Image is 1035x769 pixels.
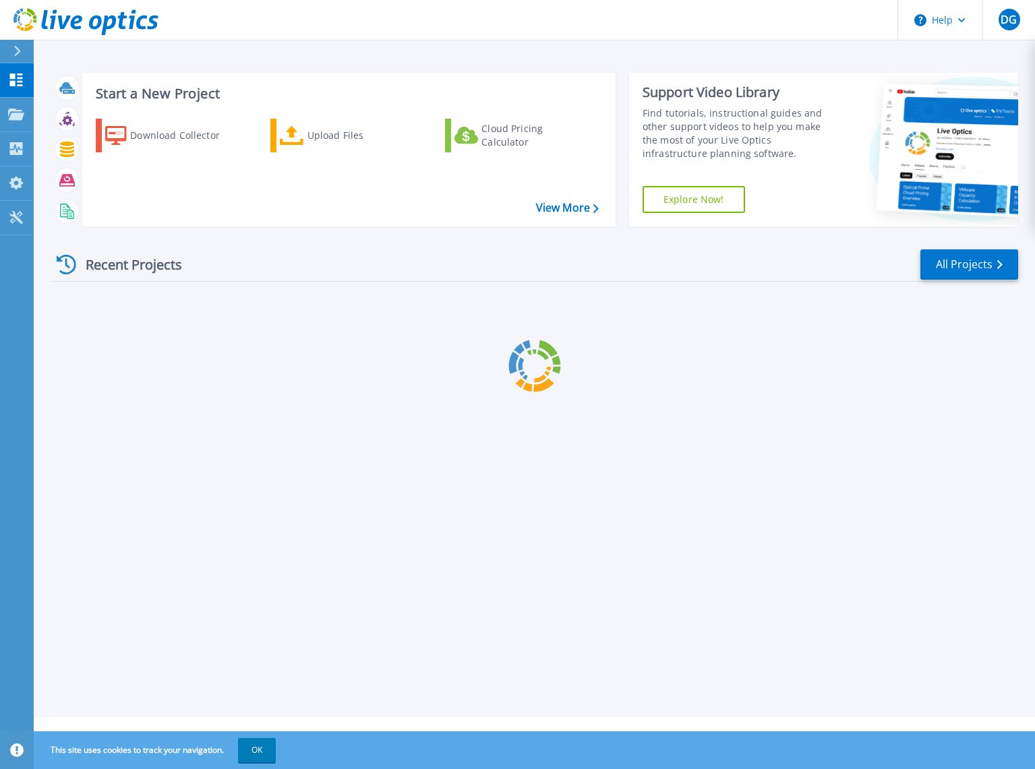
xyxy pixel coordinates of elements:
[130,122,238,149] div: Download Collector
[643,186,745,213] a: Explore Now!
[96,119,246,152] a: Download Collector
[307,122,415,149] div: Upload Files
[536,202,599,214] a: View More
[643,106,838,160] div: Find tutorials, instructional guides and other support videos to help you make the most of your L...
[37,738,276,762] span: This site uses cookies to track your navigation.
[920,249,1018,280] a: All Projects
[96,86,598,101] h3: Start a New Project
[270,119,421,152] a: Upload Files
[238,738,276,762] button: OK
[481,122,589,149] div: Cloud Pricing Calculator
[52,248,200,281] div: Recent Projects
[1001,14,1017,25] span: DG
[445,119,595,152] a: Cloud Pricing Calculator
[643,84,838,101] div: Support Video Library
